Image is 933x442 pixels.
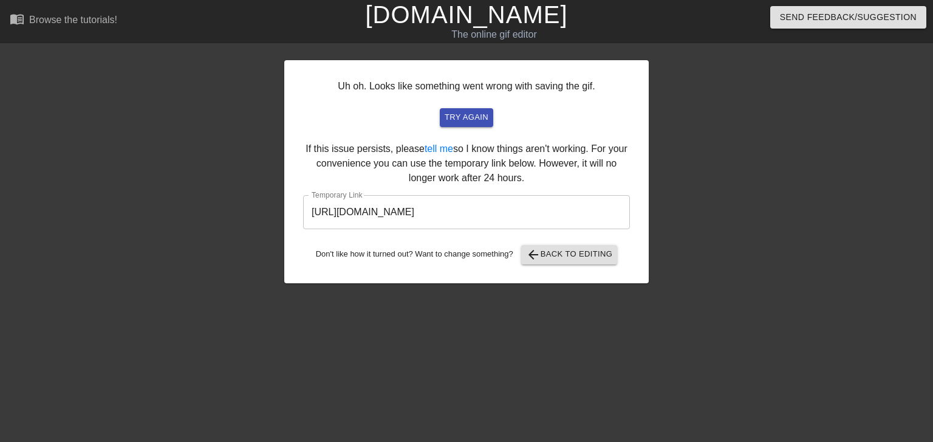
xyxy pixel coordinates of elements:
[770,6,926,29] button: Send Feedback/Suggestion
[303,245,630,264] div: Don't like how it turned out? Want to change something?
[526,247,541,262] span: arrow_back
[10,12,24,26] span: menu_book
[29,15,117,25] div: Browse the tutorials!
[526,247,613,262] span: Back to Editing
[521,245,618,264] button: Back to Editing
[365,1,567,28] a: [DOMAIN_NAME]
[440,108,493,127] button: try again
[425,143,453,154] a: tell me
[284,60,649,283] div: Uh oh. Looks like something went wrong with saving the gif. If this issue persists, please so I k...
[303,195,630,229] input: bare
[10,12,117,30] a: Browse the tutorials!
[780,10,917,25] span: Send Feedback/Suggestion
[445,111,488,125] span: try again
[317,27,671,42] div: The online gif editor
